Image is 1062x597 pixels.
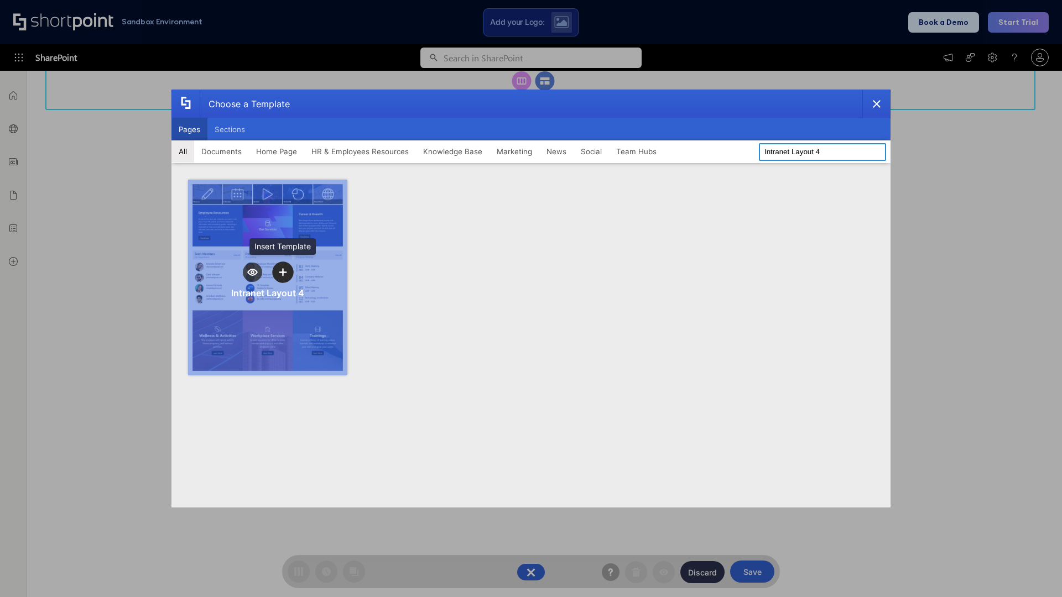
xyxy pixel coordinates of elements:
button: All [171,140,194,163]
button: Documents [194,140,249,163]
button: Team Hubs [609,140,664,163]
button: News [539,140,574,163]
input: Search [759,143,886,161]
div: template selector [171,90,891,507]
button: HR & Employees Resources [304,140,416,163]
button: Social [574,140,609,163]
button: Marketing [490,140,539,163]
div: Intranet Layout 4 [231,287,304,298]
iframe: Chat Widget [1007,544,1062,597]
button: Pages [171,118,207,140]
div: Choose a Template [200,90,290,118]
button: Sections [207,118,252,140]
button: Knowledge Base [416,140,490,163]
button: Home Page [249,140,304,163]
